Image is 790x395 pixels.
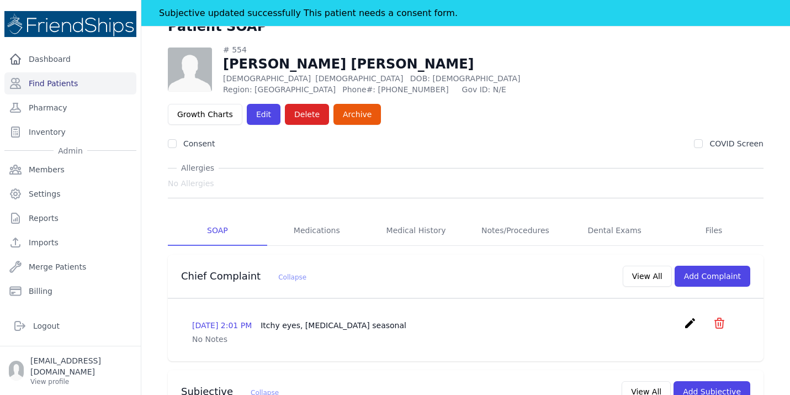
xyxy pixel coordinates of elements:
[168,48,212,92] img: person-242608b1a05df3501eefc295dc1bc67a.jpg
[4,207,136,229] a: Reports
[168,178,214,189] span: No Allergies
[30,355,132,377] p: [EMAIL_ADDRESS][DOMAIN_NAME]
[4,159,136,181] a: Members
[9,355,132,386] a: [EMAIL_ADDRESS][DOMAIN_NAME] View profile
[267,216,367,246] a: Medications
[192,334,739,345] p: No Notes
[4,48,136,70] a: Dashboard
[342,84,455,95] span: Phone#: [PHONE_NUMBER]
[4,121,136,143] a: Inventory
[168,104,242,125] a: Growth Charts
[54,145,87,156] span: Admin
[223,73,581,84] p: [DEMOGRAPHIC_DATA]
[278,273,306,281] span: Collapse
[181,270,306,283] h3: Chief Complaint
[333,104,381,125] a: Archive
[462,84,581,95] span: Gov ID: N/E
[4,11,136,37] img: Medical Missions EMR
[4,97,136,119] a: Pharmacy
[683,322,699,332] a: create
[223,84,336,95] span: Region: [GEOGRAPHIC_DATA]
[683,317,697,330] i: create
[4,72,136,94] a: Find Patients
[247,104,280,125] a: Edit
[192,320,406,331] p: [DATE] 2:01 PM
[168,216,764,246] nav: Tabs
[367,216,466,246] a: Medical History
[709,139,764,148] label: COVID Screen
[261,321,406,330] span: Itchy eyes, [MEDICAL_DATA] seasonal
[223,44,581,55] div: # 554
[664,216,764,246] a: Files
[4,231,136,254] a: Imports
[168,216,267,246] a: SOAP
[183,139,215,148] label: Consent
[4,183,136,205] a: Settings
[177,162,219,173] span: Allergies
[4,304,136,326] a: Organizations
[4,280,136,302] a: Billing
[4,256,136,278] a: Merge Patients
[9,315,132,337] a: Logout
[465,216,565,246] a: Notes/Procedures
[565,216,664,246] a: Dental Exams
[315,74,403,83] span: [DEMOGRAPHIC_DATA]
[223,55,581,73] h1: [PERSON_NAME] [PERSON_NAME]
[675,266,750,287] button: Add Complaint
[410,74,521,83] span: DOB: [DEMOGRAPHIC_DATA]
[30,377,132,386] p: View profile
[168,18,267,35] h1: Patient SOAP
[285,104,329,125] button: Delete
[623,266,672,287] button: View All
